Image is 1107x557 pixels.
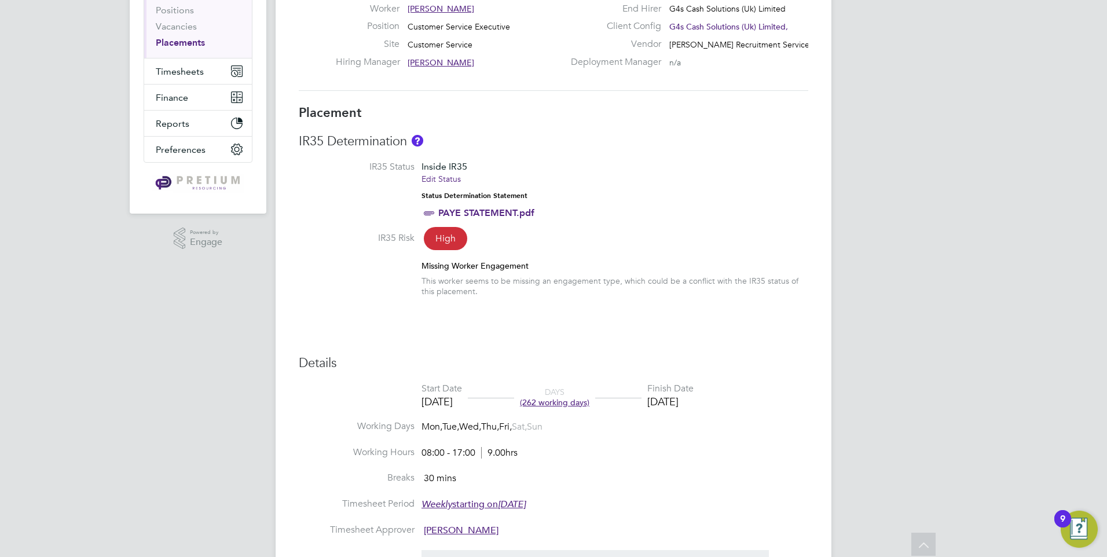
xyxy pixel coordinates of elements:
[564,20,661,32] label: Client Config
[669,39,842,50] span: [PERSON_NAME] Recruitment Services Limited
[156,66,204,77] span: Timesheets
[174,228,223,250] a: Powered byEngage
[156,37,205,48] a: Placements
[299,161,415,173] label: IR35 Status
[156,144,206,155] span: Preferences
[144,137,252,162] button: Preferences
[408,57,474,68] span: [PERSON_NAME]
[144,174,252,193] a: Go to home page
[1060,519,1065,534] div: 9
[564,56,661,68] label: Deployment Manager
[647,383,694,395] div: Finish Date
[299,420,415,433] label: Working Days
[499,421,512,433] span: Fri,
[156,5,194,16] a: Positions
[481,421,499,433] span: Thu,
[527,421,542,433] span: Sun
[520,397,589,408] span: (262 working days)
[421,192,527,200] strong: Status Determination Statement
[421,499,526,510] span: starting on
[299,498,415,510] label: Timesheet Period
[421,395,462,408] div: [DATE]
[152,174,243,193] img: pretium-logo-retina.png
[421,499,452,510] em: Weekly
[412,135,423,146] button: About IR35
[421,447,518,459] div: 08:00 - 17:00
[498,499,526,510] em: [DATE]
[669,3,786,14] span: G4s Cash Solutions (Uk) Limited
[1061,511,1098,548] button: Open Resource Center, 9 new notifications
[144,111,252,136] button: Reports
[421,174,461,184] a: Edit Status
[299,524,415,536] label: Timesheet Approver
[442,421,459,433] span: Tue,
[156,118,189,129] span: Reports
[669,57,681,68] span: n/a
[144,85,252,110] button: Finance
[299,355,808,372] h3: Details
[299,105,362,120] b: Placement
[408,3,474,14] span: [PERSON_NAME]
[299,232,415,244] label: IR35 Risk
[144,58,252,84] button: Timesheets
[408,21,510,32] span: Customer Service Executive
[299,446,415,459] label: Working Hours
[438,207,534,218] a: PAYE STATEMENT.pdf
[299,133,808,150] h3: IR35 Determination
[421,276,808,296] div: This worker seems to be missing an engagement type, which could be a conflict with the IR35 statu...
[512,421,527,433] span: Sat,
[336,38,399,50] label: Site
[421,421,442,433] span: Mon,
[424,525,498,536] span: [PERSON_NAME]
[336,20,399,32] label: Position
[647,395,694,408] div: [DATE]
[564,38,661,50] label: Vendor
[514,387,595,408] div: DAYS
[190,228,222,237] span: Powered by
[336,56,399,68] label: Hiring Manager
[156,92,188,103] span: Finance
[481,447,518,459] span: 9.00hrs
[424,473,456,485] span: 30 mins
[190,237,222,247] span: Engage
[669,21,788,32] span: G4s Cash Solutions (Uk) Limited,
[408,39,472,50] span: Customer Service
[564,3,661,15] label: End Hirer
[156,21,197,32] a: Vacancies
[421,261,808,271] div: Missing Worker Engagement
[299,472,415,484] label: Breaks
[421,161,467,172] span: Inside IR35
[336,3,399,15] label: Worker
[459,421,481,433] span: Wed,
[424,227,467,250] span: High
[421,383,462,395] div: Start Date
